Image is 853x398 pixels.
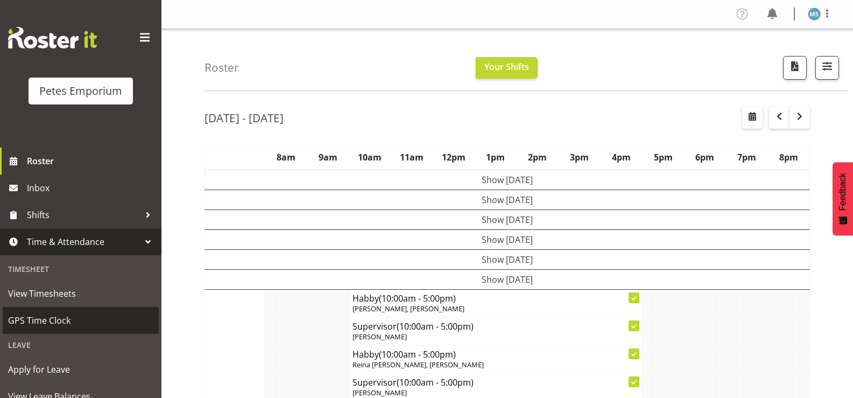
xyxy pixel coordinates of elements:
span: Reina [PERSON_NAME], [PERSON_NAME] [353,360,484,369]
span: Apply for Leave [8,361,153,378]
td: Show [DATE] [205,249,810,269]
button: Feedback - Show survey [833,162,853,235]
span: Roster [27,153,156,169]
span: (10:00am - 5:00pm) [397,376,474,388]
th: 9am [307,145,349,170]
div: Petes Emporium [39,83,122,99]
th: 6pm [684,145,726,170]
span: GPS Time Clock [8,312,153,329]
span: Time & Attendance [27,234,140,250]
span: Feedback [838,173,848,211]
a: View Timesheets [3,280,159,307]
span: View Timesheets [8,285,153,302]
button: Select a specific date within the roster. [742,107,763,129]
h4: Habby [353,293,639,304]
button: Your Shifts [476,57,538,79]
h4: Supervisor [353,321,639,332]
h4: Roster [205,61,239,74]
a: GPS Time Clock [3,307,159,334]
h2: [DATE] - [DATE] [205,111,284,125]
th: 1pm [475,145,517,170]
th: 11am [391,145,433,170]
div: Timesheet [3,258,159,280]
th: 7pm [726,145,768,170]
h4: Habby [353,349,639,360]
td: Show [DATE] [205,229,810,249]
img: Rosterit website logo [8,27,97,48]
td: Show [DATE] [205,210,810,229]
span: [PERSON_NAME] [353,388,407,397]
th: 5pm [642,145,684,170]
img: maureen-sellwood712.jpg [808,8,821,20]
a: Apply for Leave [3,356,159,383]
th: 12pm [433,145,475,170]
h4: Supervisor [353,377,639,388]
span: Your Shifts [484,61,529,73]
button: Filter Shifts [815,56,839,80]
div: Leave [3,334,159,356]
span: (10:00am - 5:00pm) [379,348,456,360]
th: 10am [349,145,391,170]
button: Download a PDF of the roster according to the set date range. [783,56,807,80]
span: [PERSON_NAME] [353,332,407,341]
span: (10:00am - 5:00pm) [379,292,456,304]
th: 8pm [768,145,810,170]
th: 3pm [559,145,601,170]
th: 4pm [600,145,642,170]
td: Show [DATE] [205,269,810,289]
span: [PERSON_NAME], [PERSON_NAME] [353,304,464,313]
td: Show [DATE] [205,170,810,190]
span: Inbox [27,180,156,196]
th: 8am [265,145,307,170]
td: Show [DATE] [205,190,810,210]
span: Shifts [27,207,140,223]
th: 2pm [517,145,559,170]
span: (10:00am - 5:00pm) [397,320,474,332]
